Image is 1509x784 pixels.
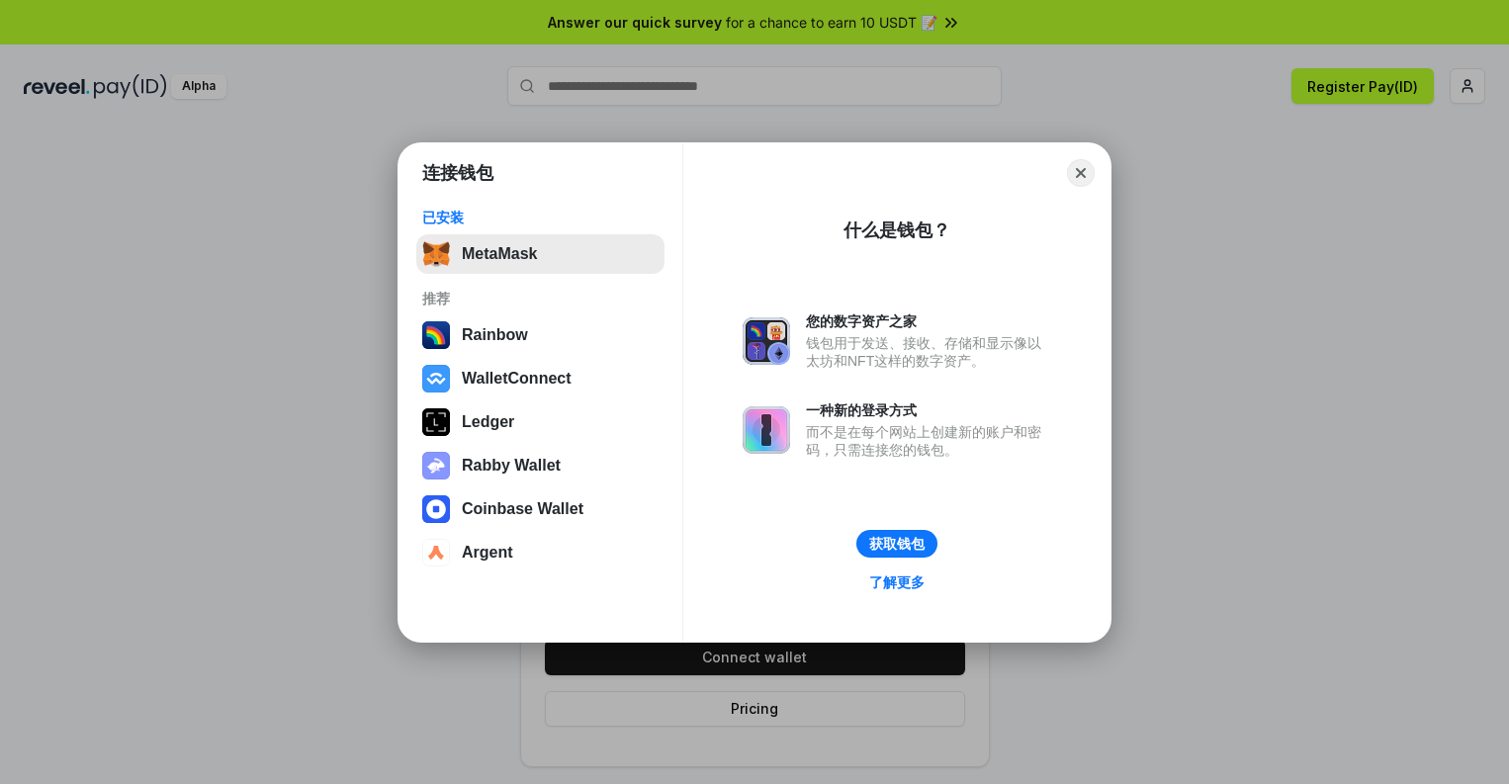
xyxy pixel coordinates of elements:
button: MetaMask [416,234,665,274]
img: svg+xml,%3Csvg%20fill%3D%22none%22%20height%3D%2233%22%20viewBox%3D%220%200%2035%2033%22%20width%... [422,240,450,268]
button: WalletConnect [416,359,665,398]
div: Argent [462,544,513,562]
div: Coinbase Wallet [462,500,583,518]
div: 一种新的登录方式 [806,401,1051,419]
img: svg+xml,%3Csvg%20xmlns%3D%22http%3A%2F%2Fwww.w3.org%2F2000%2Fsvg%22%20width%3D%2228%22%20height%3... [422,408,450,436]
a: 了解更多 [857,569,936,595]
div: WalletConnect [462,370,572,388]
button: Rabby Wallet [416,446,665,485]
div: 什么是钱包？ [843,218,950,242]
img: svg+xml,%3Csvg%20width%3D%2228%22%20height%3D%2228%22%20viewBox%3D%220%200%2028%2028%22%20fill%3D... [422,539,450,566]
button: Coinbase Wallet [416,489,665,529]
img: svg+xml,%3Csvg%20xmlns%3D%22http%3A%2F%2Fwww.w3.org%2F2000%2Fsvg%22%20fill%3D%22none%22%20viewBox... [743,406,790,454]
div: 而不是在每个网站上创建新的账户和密码，只需连接您的钱包。 [806,423,1051,459]
button: Ledger [416,402,665,442]
img: svg+xml,%3Csvg%20width%3D%22120%22%20height%3D%22120%22%20viewBox%3D%220%200%20120%20120%22%20fil... [422,321,450,349]
img: svg+xml,%3Csvg%20xmlns%3D%22http%3A%2F%2Fwww.w3.org%2F2000%2Fsvg%22%20fill%3D%22none%22%20viewBox... [743,317,790,365]
button: Close [1067,159,1095,187]
div: 推荐 [422,290,659,307]
div: 您的数字资产之家 [806,312,1051,330]
img: svg+xml,%3Csvg%20width%3D%2228%22%20height%3D%2228%22%20viewBox%3D%220%200%2028%2028%22%20fill%3D... [422,495,450,523]
div: 获取钱包 [869,535,925,553]
div: MetaMask [462,245,537,263]
div: 了解更多 [869,573,925,591]
button: 获取钱包 [856,530,937,558]
img: svg+xml,%3Csvg%20width%3D%2228%22%20height%3D%2228%22%20viewBox%3D%220%200%2028%2028%22%20fill%3D... [422,365,450,392]
img: svg+xml,%3Csvg%20xmlns%3D%22http%3A%2F%2Fwww.w3.org%2F2000%2Fsvg%22%20fill%3D%22none%22%20viewBox... [422,452,450,479]
h1: 连接钱包 [422,161,493,185]
div: Rainbow [462,326,528,344]
div: 已安装 [422,209,659,226]
button: Rainbow [416,315,665,355]
div: 钱包用于发送、接收、存储和显示像以太坊和NFT这样的数字资产。 [806,334,1051,370]
div: Ledger [462,413,514,431]
div: Rabby Wallet [462,457,561,475]
button: Argent [416,533,665,572]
